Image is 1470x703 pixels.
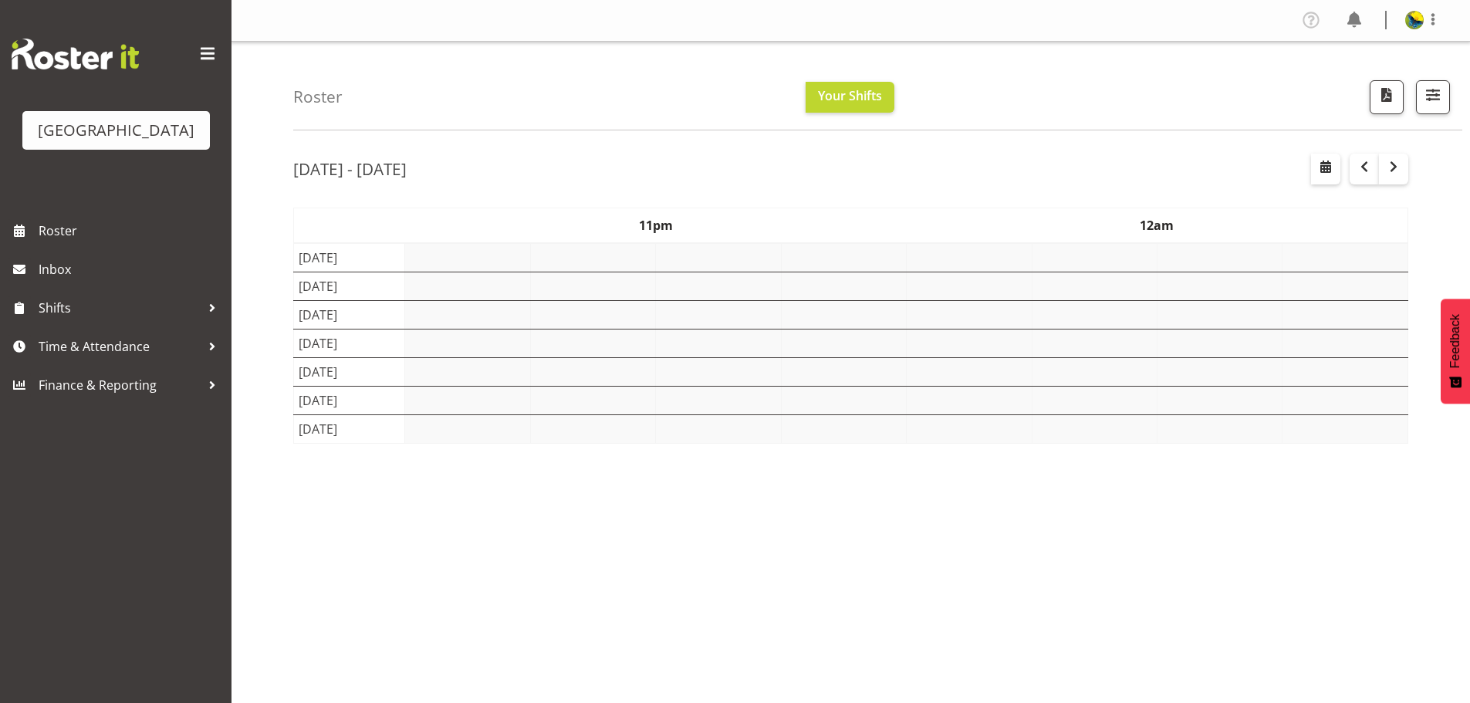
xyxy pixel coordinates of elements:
[39,258,224,281] span: Inbox
[294,357,405,386] td: [DATE]
[294,386,405,414] td: [DATE]
[39,335,201,358] span: Time & Attendance
[1405,11,1424,29] img: gemma-hall22491374b5f274993ff8414464fec47f.png
[1448,314,1462,368] span: Feedback
[806,82,894,113] button: Your Shifts
[1416,80,1450,114] button: Filter Shifts
[294,272,405,300] td: [DATE]
[293,159,407,179] h2: [DATE] - [DATE]
[294,300,405,329] td: [DATE]
[294,329,405,357] td: [DATE]
[12,39,139,69] img: Rosterit website logo
[39,296,201,319] span: Shifts
[39,373,201,397] span: Finance & Reporting
[1311,154,1340,184] button: Select a specific date within the roster.
[293,88,343,106] h4: Roster
[294,414,405,443] td: [DATE]
[907,208,1408,243] th: 12am
[294,243,405,272] td: [DATE]
[818,87,882,104] span: Your Shifts
[1370,80,1404,114] button: Download a PDF of the roster according to the set date range.
[38,119,194,142] div: [GEOGRAPHIC_DATA]
[39,219,224,242] span: Roster
[1441,299,1470,404] button: Feedback - Show survey
[405,208,907,243] th: 11pm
